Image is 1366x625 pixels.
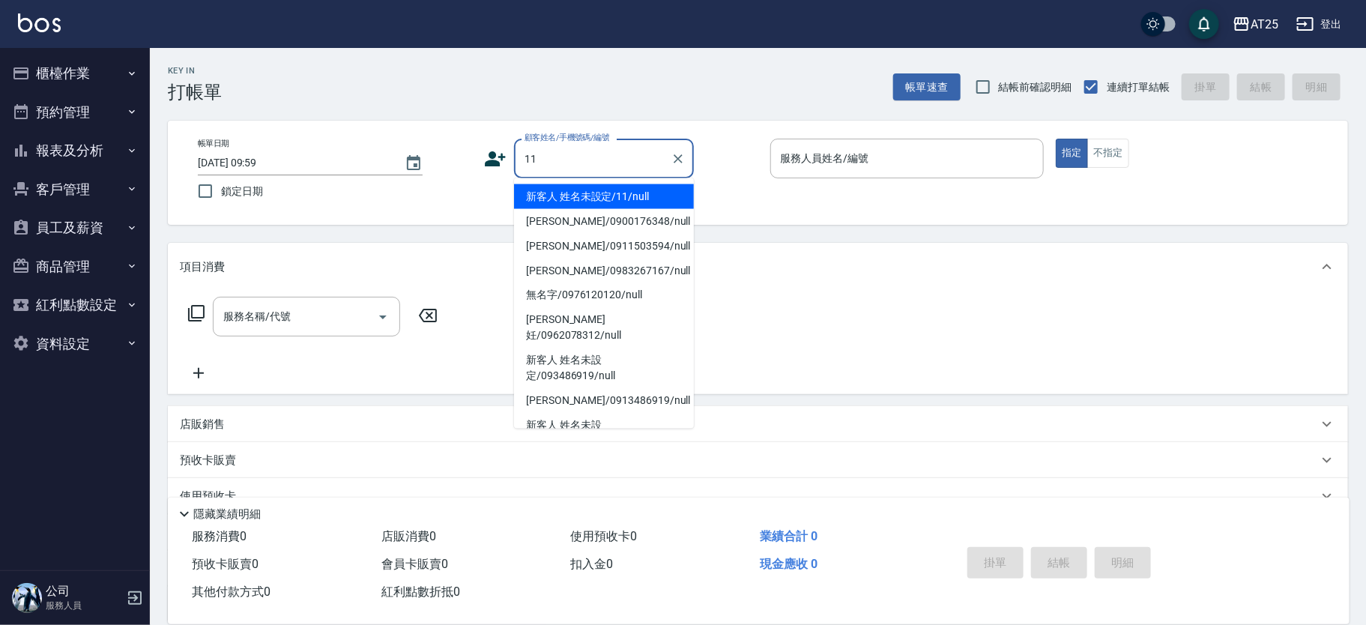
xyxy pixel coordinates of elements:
span: 連續打單結帳 [1107,79,1170,95]
span: 扣入金 0 [571,557,614,571]
span: 現金應收 0 [760,557,818,571]
li: [PERSON_NAME]/0983267167/null [514,259,694,283]
h3: 打帳單 [168,82,222,103]
span: 店販消費 0 [381,529,436,543]
button: Choose date, selected date is 2025-08-16 [396,145,432,181]
li: [PERSON_NAME]/0900176348/null [514,209,694,234]
div: 店販銷售 [168,406,1348,442]
p: 預收卡販賣 [180,453,236,468]
span: 其他付款方式 0 [192,585,271,599]
button: 帳單速查 [893,73,961,101]
span: 服務消費 0 [192,529,247,543]
button: 紅利點數設定 [6,286,144,324]
li: [PERSON_NAME]/0911503594/null [514,234,694,259]
h2: Key In [168,66,222,76]
span: 紅利點數折抵 0 [381,585,460,599]
img: Logo [18,13,61,32]
p: 隱藏業績明細 [193,507,261,522]
button: 員工及薪資 [6,208,144,247]
div: 項目消費 [168,243,1348,291]
button: 預約管理 [6,93,144,132]
li: 新客人 姓名未設定/093486919/null [514,348,694,389]
span: 鎖定日期 [221,184,263,199]
li: 無名字/0976120120/null [514,283,694,308]
p: 項目消費 [180,259,225,275]
p: 使用預收卡 [180,489,236,504]
span: 結帳前確認明細 [999,79,1072,95]
button: Clear [668,148,689,169]
div: 預收卡販賣 [168,442,1348,478]
button: 櫃檯作業 [6,54,144,93]
button: 客戶管理 [6,170,144,209]
button: AT25 [1227,9,1284,40]
button: 不指定 [1087,139,1129,168]
img: Person [12,583,42,613]
button: 登出 [1290,10,1348,38]
button: 商品管理 [6,247,144,286]
label: 顧客姓名/手機號碼/編號 [525,132,610,143]
li: 新客人 姓名未設定/0989179877/null [514,414,694,454]
button: 指定 [1056,139,1088,168]
p: 服務人員 [46,599,122,612]
li: [PERSON_NAME]妊/0962078312/null [514,308,694,348]
p: 店販銷售 [180,417,225,432]
li: 新客人 姓名未設定/11/null [514,184,694,209]
div: 使用預收卡 [168,478,1348,514]
li: [PERSON_NAME]/0913486919/null [514,389,694,414]
input: YYYY/MM/DD hh:mm [198,151,390,175]
button: 資料設定 [6,324,144,363]
span: 會員卡販賣 0 [381,557,448,571]
label: 帳單日期 [198,138,229,149]
div: AT25 [1251,15,1278,34]
span: 使用預收卡 0 [571,529,638,543]
button: 報表及分析 [6,131,144,170]
span: 預收卡販賣 0 [192,557,259,571]
button: save [1189,9,1219,39]
button: Open [371,305,395,329]
span: 業績合計 0 [760,529,818,543]
h5: 公司 [46,584,122,599]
